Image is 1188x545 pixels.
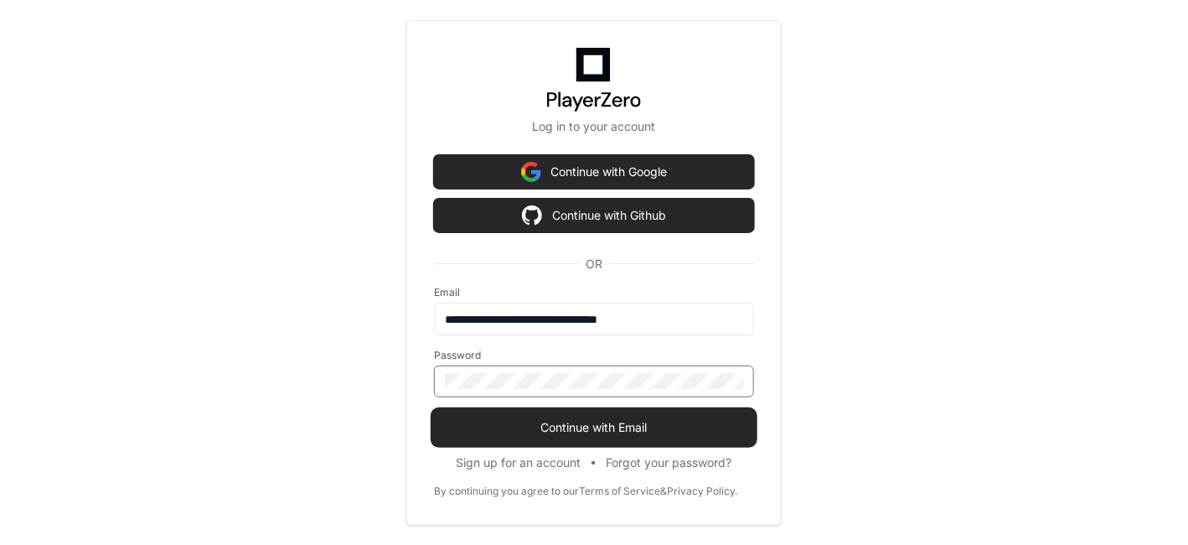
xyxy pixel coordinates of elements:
span: Continue with Email [434,419,754,436]
label: Password [434,349,754,362]
a: Privacy Policy. [667,485,737,498]
a: Terms of Service [579,485,660,498]
label: Email [434,286,754,299]
button: Sign up for an account [457,454,581,471]
div: By continuing you agree to our [434,485,579,498]
button: Continue with Email [434,411,754,444]
p: Log in to your account [434,118,754,135]
img: Sign in with google [521,155,541,189]
button: Forgot your password? [607,454,732,471]
button: Continue with Google [434,155,754,189]
span: OR [579,256,609,272]
div: & [660,485,667,498]
button: Continue with Github [434,199,754,232]
img: Sign in with google [522,199,542,232]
